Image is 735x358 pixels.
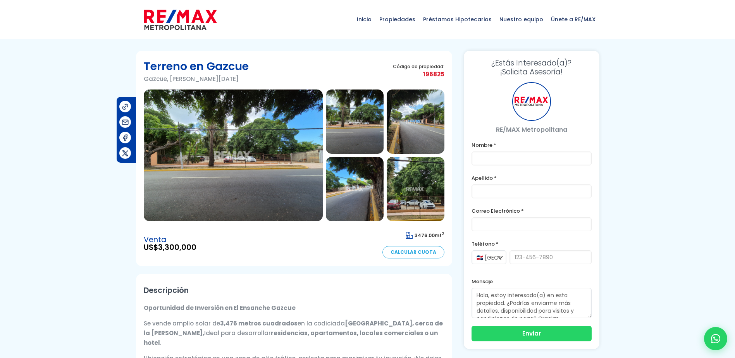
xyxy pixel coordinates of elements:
[144,329,438,347] strong: residencias, apartamentos, locales comerciales o un hotel
[472,59,592,67] span: ¿Estás Interesado(a)?
[472,206,592,216] label: Correo Electrónico *
[144,244,196,251] span: US$
[510,250,592,264] input: 123-456-7890
[472,140,592,150] label: Nombre *
[415,232,435,239] span: 3476.00
[375,8,419,31] span: Propiedades
[121,103,129,111] img: Compartir
[144,282,444,299] h2: Descripción
[547,8,599,31] span: Únete a RE/MAX
[472,288,592,318] textarea: Hola, estoy interesado(a) en esta propiedad. ¿Podrías enviarme más detalles, disponibilidad para ...
[472,173,592,183] label: Apellido *
[158,242,196,253] span: 3,300,000
[472,239,592,249] label: Teléfono *
[144,304,296,312] strong: Oportunidad de Inversión en El Ensanche Gazcue
[406,232,444,239] span: mt
[121,118,129,126] img: Compartir
[472,277,592,286] label: Mensaje
[387,89,444,154] img: Terreno en Gazcue
[144,8,217,31] img: remax-metropolitana-logo
[472,125,592,134] p: RE/MAX Metropolitana
[387,157,444,221] img: Terreno en Gazcue
[144,318,444,348] p: Se vende amplio solar de en la codiciada Ideal para desarrollar .
[326,89,384,154] img: Terreno en Gazcue
[144,236,196,244] span: Venta
[382,246,444,258] a: Calcular Cuota
[393,69,444,79] span: 196825
[512,82,551,121] div: RE/MAX Metropolitana
[472,326,592,341] button: Enviar
[496,8,547,31] span: Nuestro equipo
[220,319,298,327] strong: 3,476 metros cuadrados
[419,8,496,31] span: Préstamos Hipotecarios
[144,59,249,74] h1: Terreno en Gazcue
[121,134,129,142] img: Compartir
[144,89,323,221] img: Terreno en Gazcue
[472,59,592,76] h3: ¡Solicita Asesoría!
[144,74,249,84] p: Gazcue, [PERSON_NAME][DATE]
[121,149,129,157] img: Compartir
[442,231,444,237] sup: 2
[393,64,444,69] span: Código de propiedad:
[353,8,375,31] span: Inicio
[326,157,384,221] img: Terreno en Gazcue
